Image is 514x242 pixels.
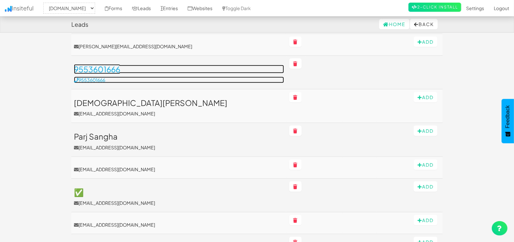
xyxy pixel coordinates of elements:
[410,19,438,29] button: Back
[74,110,284,117] p: [EMAIL_ADDRESS][DOMAIN_NAME]
[74,188,284,196] h3: ✅
[74,98,284,107] h3: [DEMOGRAPHIC_DATA][PERSON_NAME]
[74,188,284,206] a: ✅[EMAIL_ADDRESS][DOMAIN_NAME]
[74,132,284,150] a: Parj Sangha[EMAIL_ADDRESS][DOMAIN_NAME]
[414,126,437,136] button: Add
[414,92,437,102] button: Add
[5,6,12,12] img: icon.png
[505,105,511,128] span: Feedback
[74,144,284,151] p: [EMAIL_ADDRESS][DOMAIN_NAME]
[74,77,284,83] p: 9553601666
[74,65,284,73] h3: 9553601666
[74,43,284,50] a: [PERSON_NAME][EMAIL_ADDRESS][DOMAIN_NAME]
[74,221,284,228] a: [EMAIL_ADDRESS][DOMAIN_NAME]
[414,181,437,192] button: Add
[502,99,514,143] button: Feedback - Show survey
[414,215,437,225] button: Add
[414,159,437,170] button: Add
[74,200,284,206] p: [EMAIL_ADDRESS][DOMAIN_NAME]
[414,37,437,47] button: Add
[74,166,284,173] a: [EMAIL_ADDRESS][DOMAIN_NAME]
[71,21,88,28] h4: Leads
[379,19,409,29] a: Home
[74,98,284,117] a: [DEMOGRAPHIC_DATA][PERSON_NAME][EMAIL_ADDRESS][DOMAIN_NAME]
[74,65,284,83] a: 95536016669553601666
[408,3,461,12] a: 2-Click Install
[74,132,284,141] h3: Parj Sangha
